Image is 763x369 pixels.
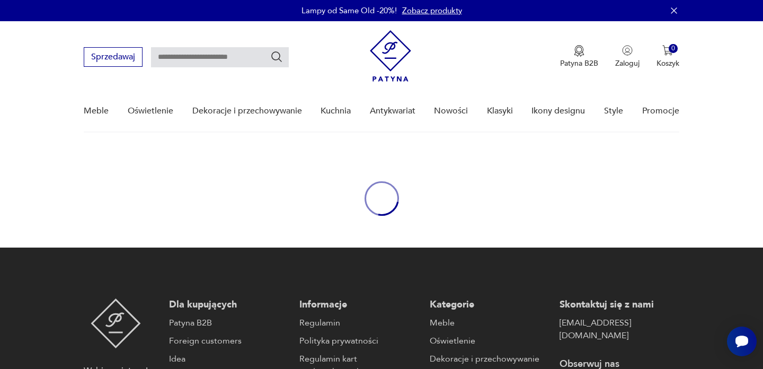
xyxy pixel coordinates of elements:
[84,91,109,131] a: Meble
[615,58,640,68] p: Zaloguj
[574,45,584,57] img: Ikona medalu
[430,317,549,329] a: Meble
[560,58,598,68] p: Patyna B2B
[615,45,640,68] button: Zaloguj
[402,5,462,16] a: Zobacz produkty
[169,353,289,365] a: Idea
[642,91,679,131] a: Promocje
[487,91,513,131] a: Klasyki
[656,58,679,68] p: Koszyk
[622,45,633,56] img: Ikonka użytkownika
[169,298,289,311] p: Dla kupujących
[604,91,623,131] a: Style
[192,91,302,131] a: Dekoracje i przechowywanie
[84,47,143,67] button: Sprzedawaj
[299,335,419,347] a: Polityka prywatności
[560,45,598,68] a: Ikona medaluPatyna B2B
[434,91,468,131] a: Nowości
[656,45,679,68] button: 0Koszyk
[662,45,673,56] img: Ikona koszyka
[370,91,415,131] a: Antykwariat
[560,298,679,311] p: Skontaktuj się z nami
[430,335,549,347] a: Oświetlenie
[430,353,549,365] a: Dekoracje i przechowywanie
[560,45,598,68] button: Patyna B2B
[91,298,141,348] img: Patyna - sklep z meblami i dekoracjami vintage
[727,327,757,356] iframe: Smartsupp widget button
[669,44,678,53] div: 0
[321,91,351,131] a: Kuchnia
[531,91,585,131] a: Ikony designu
[430,298,549,311] p: Kategorie
[299,317,419,329] a: Regulamin
[270,50,283,63] button: Szukaj
[299,298,419,311] p: Informacje
[128,91,173,131] a: Oświetlenie
[169,335,289,347] a: Foreign customers
[169,317,289,329] a: Patyna B2B
[370,30,411,82] img: Patyna - sklep z meblami i dekoracjami vintage
[84,54,143,61] a: Sprzedawaj
[301,5,397,16] p: Lampy od Same Old -20%!
[560,317,679,342] a: [EMAIL_ADDRESS][DOMAIN_NAME]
